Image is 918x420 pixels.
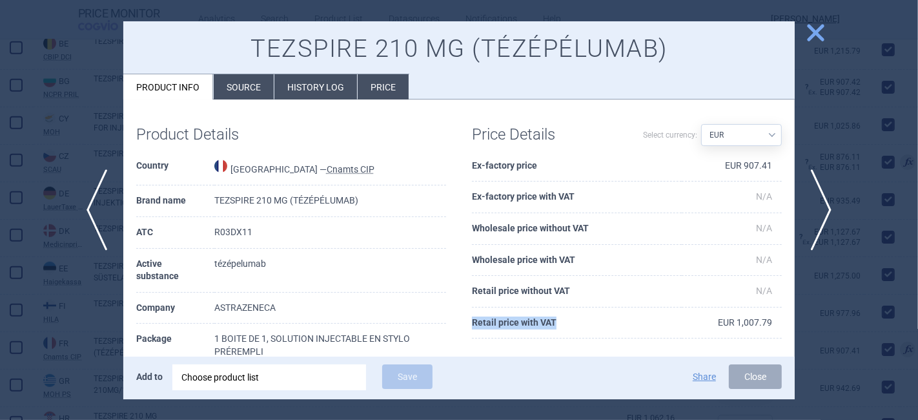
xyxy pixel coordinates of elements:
span: N/A [756,286,772,296]
td: EUR 1,007.79 [682,308,782,339]
abbr: Cnamts CIP — Database of National Insurance Fund for Salaried Worker (code CIP), France. [327,164,374,174]
th: Company [136,293,214,324]
span: N/A [756,191,772,202]
button: Share [693,372,716,381]
h1: Product Details [136,125,291,144]
td: 1 BOITE DE 1, SOLUTION INJECTABLE EN STYLO PRÉREMPLI [214,324,446,368]
li: History log [274,74,357,100]
label: Select currency: [643,124,697,146]
th: ATC [136,217,214,249]
button: Close [729,364,782,389]
button: Save [382,364,433,389]
td: R03DX11 [214,217,446,249]
th: Country [136,151,214,186]
span: N/A [756,223,772,233]
h1: Price Details [472,125,627,144]
th: Wholesale price without VAT [472,213,682,245]
span: N/A [756,255,772,265]
th: Package [136,324,214,368]
th: Retail price with VAT [472,308,682,339]
th: Wholesale price with VAT [472,245,682,277]
th: Ex-factory price [472,151,682,182]
li: Source [214,74,274,100]
td: [GEOGRAPHIC_DATA] — [214,151,446,186]
p: Add to [136,364,163,389]
td: TEZSPIRE 210 MG (TÉZÉPÉLUMAB) [214,185,446,217]
td: EUR 907.41 [682,151,782,182]
img: France [214,160,227,173]
td: tézépelumab [214,249,446,293]
th: Active substance [136,249,214,293]
li: Product info [123,74,213,100]
h1: TEZSPIRE 210 MG (TÉZÉPÉLUMAB) [136,34,782,64]
li: Price [358,74,409,100]
th: Ex-factory price with VAT [472,182,682,213]
th: Retail price without VAT [472,276,682,308]
th: Brand name [136,185,214,217]
div: Choose product list [172,364,366,390]
td: ASTRAZENECA [214,293,446,324]
div: Choose product list [181,364,357,390]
